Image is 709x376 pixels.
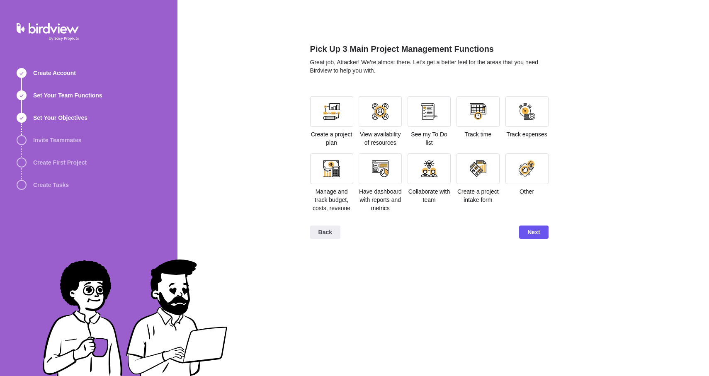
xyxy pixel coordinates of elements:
span: Other [520,188,534,195]
span: Track time [464,131,491,138]
span: Create Tasks [33,181,69,189]
span: Manage and track budget, costs, revenue [313,188,350,211]
span: Set Your Objectives [33,114,87,122]
span: Back [318,227,332,237]
span: Next [527,227,540,237]
span: Track expenses [506,131,547,138]
span: Collaborate with team [408,188,450,203]
span: Back [310,226,340,239]
span: Great job, Attacker! We’re almost there. Let’s get a better feel for the areas that you need Bird... [310,59,538,74]
h2: Pick Up 3 Main Project Management Functions [310,43,549,58]
span: Create a project plan [311,131,352,146]
span: View availability of resources [360,131,401,146]
span: Invite Teammates [33,136,81,144]
span: Set Your Team Functions [33,91,102,99]
span: Create a project intake form [457,188,499,203]
span: Create First Project [33,158,87,167]
span: Have dashboard with reports and metrics [359,188,402,211]
span: See my To Do list [411,131,447,146]
span: Next [519,226,548,239]
span: Create Account [33,69,76,77]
